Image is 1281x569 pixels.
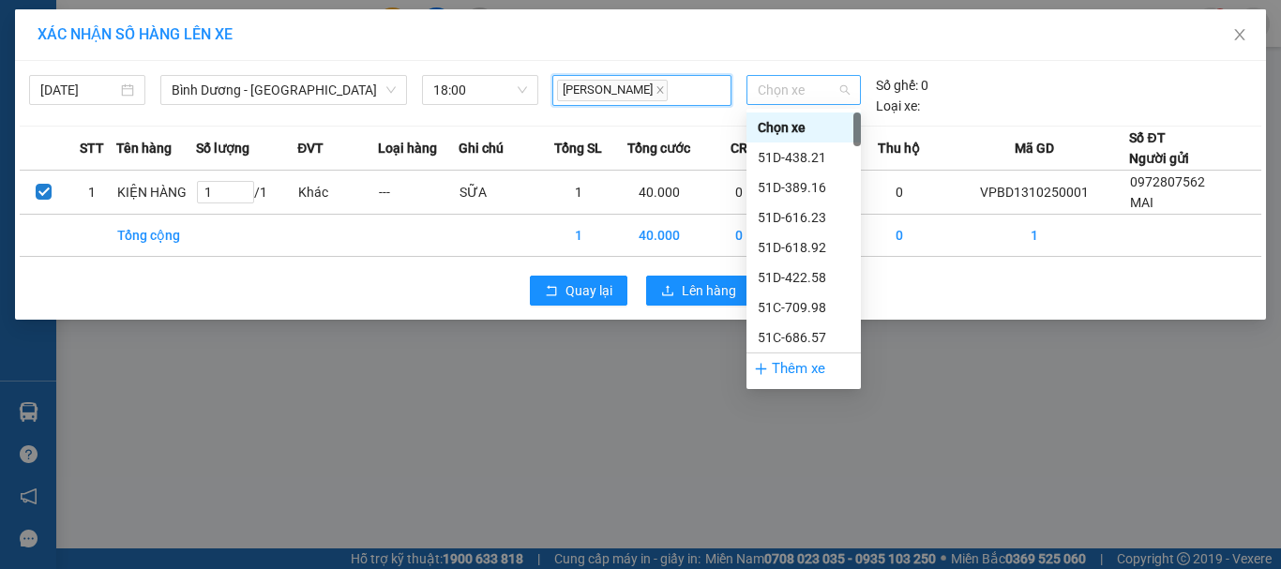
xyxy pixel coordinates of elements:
[177,120,351,143] b: Phiếu giao hàng
[385,84,397,96] span: down
[68,171,115,215] td: 1
[746,142,861,172] div: 51D-438.21
[23,23,117,117] img: logo.jpg
[876,75,918,96] span: Số ghế:
[878,138,920,158] span: Thu hộ
[758,267,850,288] div: 51D-422.58
[1015,138,1054,158] span: Mã GD
[545,284,558,299] span: rollback
[860,171,941,215] td: 0
[297,138,324,158] span: ĐVT
[378,171,459,215] td: ---
[746,292,861,322] div: 51C-709.98
[116,171,197,215] td: KIỆN HÀNG
[172,76,396,104] span: Bình Dương - Đắk Lắk
[731,138,747,158] span: CR
[699,215,779,257] td: 0
[196,171,297,215] td: / 1
[116,138,172,158] span: Tên hàng
[1232,27,1247,42] span: close
[940,171,1129,215] td: VPBD1310250001
[758,117,850,138] div: Chọn xe
[627,138,690,158] span: Tổng cước
[661,284,674,299] span: upload
[758,76,850,104] span: Chọn xe
[554,138,602,158] span: Tổng SL
[565,280,612,301] span: Quay lại
[758,207,850,228] div: 51D-616.23
[459,138,504,158] span: Ghi chú
[1130,195,1153,210] span: MAI
[538,215,619,257] td: 1
[80,138,104,158] span: STT
[656,85,665,95] span: close
[758,177,850,198] div: 51D-389.16
[530,276,627,306] button: rollbackQuay lại
[619,171,700,215] td: 40.000
[104,93,426,116] li: Hotline: 0786454126
[758,237,850,258] div: 51D-618.92
[754,362,768,376] span: plus
[940,215,1129,257] td: 1
[746,322,861,352] div: 51C-686.57
[459,171,539,215] td: SỮA
[433,76,527,104] span: 18:00
[682,280,736,301] span: Lên hàng
[40,80,117,100] input: 13/10/2025
[1130,174,1205,189] span: 0972807562
[758,147,850,168] div: 51D-438.21
[699,171,779,215] td: 0
[860,215,941,257] td: 0
[758,297,850,318] div: 51C-709.98
[746,112,861,142] div: Chọn xe
[1129,127,1189,169] div: Số ĐT Người gửi
[557,80,668,101] span: [PERSON_NAME]
[746,172,861,202] div: 51D-389.16
[746,352,861,385] div: Thêm xe
[1213,9,1266,62] button: Close
[746,202,861,232] div: 51D-616.23
[116,215,197,257] td: Tổng cộng
[378,138,437,158] span: Loại hàng
[297,171,378,215] td: Khác
[196,138,249,158] span: Số lượng
[38,25,233,43] span: XÁC NHẬN SỐ HÀNG LÊN XE
[876,96,920,116] span: Loại xe:
[746,232,861,262] div: 51D-618.92
[165,22,365,45] b: Hồng Đức Express
[538,171,619,215] td: 1
[646,276,751,306] button: uploadLên hàng
[876,75,928,96] div: 0
[746,262,861,292] div: 51D-422.58
[619,215,700,257] td: 40.000
[758,327,850,348] div: 51C-686.57
[104,46,426,93] li: Tổng kho TTC [PERSON_NAME], Đường 10, [PERSON_NAME], Dĩ An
